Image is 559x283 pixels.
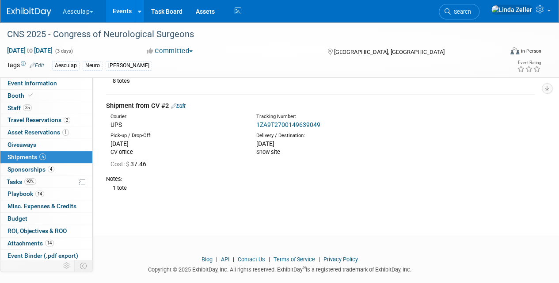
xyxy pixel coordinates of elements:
[0,102,92,114] a: Staff35
[8,141,36,148] span: Giveaways
[517,61,541,65] div: Event Rating
[214,256,220,262] span: |
[238,256,265,262] a: Contact Us
[231,256,236,262] span: |
[144,46,196,56] button: Committed
[110,139,243,148] div: [DATE]
[256,132,389,139] div: Delivery / Destination:
[8,92,34,99] span: Booth
[39,153,46,160] span: 5
[110,120,243,129] div: UPS
[106,101,535,110] div: Shipment from CV #2
[491,5,532,15] img: Linda Zeller
[0,164,92,176] a: Sponsorships4
[0,139,92,151] a: Giveaways
[0,151,92,163] a: Shipments5
[106,61,152,70] div: [PERSON_NAME]
[26,47,34,54] span: to
[8,227,67,234] span: ROI, Objectives & ROO
[59,260,75,272] td: Personalize Event Tab Strip
[256,113,426,120] div: Tracking Number:
[0,176,92,188] a: Tasks92%
[106,183,535,192] div: 1 tote
[30,62,44,69] a: Edit
[48,166,54,172] span: 4
[171,102,186,109] a: Edit
[4,27,496,42] div: CNS 2025 - Congress of Neurological Surgeons
[52,61,80,70] div: Aesculap
[28,93,33,98] i: Booth reservation complete
[64,117,70,123] span: 2
[8,116,70,123] span: Travel Reservations
[202,256,213,262] a: Blog
[8,240,54,247] span: Attachments
[256,121,320,128] a: 1ZA9T2700149639049
[510,47,519,54] img: Format-Inperson.png
[110,148,243,156] div: CV office
[7,8,51,16] img: ExhibitDay
[266,256,272,262] span: |
[323,256,358,262] a: Privacy Policy
[521,48,541,54] div: In-Person
[8,166,54,173] span: Sponsorships
[8,80,57,87] span: Event Information
[8,153,46,161] span: Shipments
[0,188,92,200] a: Playbook14
[334,49,444,55] span: [GEOGRAPHIC_DATA], [GEOGRAPHIC_DATA]
[0,126,92,138] a: Asset Reservations1
[83,61,103,70] div: Neuro
[23,104,32,111] span: 35
[451,8,471,15] span: Search
[8,203,76,210] span: Misc. Expenses & Credits
[439,4,479,19] a: Search
[0,213,92,225] a: Budget
[0,114,92,126] a: Travel Reservations2
[0,77,92,89] a: Event Information
[256,148,389,156] div: Show site
[463,46,541,59] div: Event Format
[75,260,93,272] td: Toggle Event Tabs
[256,139,389,148] div: [DATE]
[106,175,535,183] div: Notes:
[106,76,535,85] div: 8 totes
[45,240,54,246] span: 14
[7,178,36,185] span: Tasks
[24,178,36,185] span: 92%
[54,48,73,54] span: (3 days)
[7,61,44,71] td: Tags
[110,160,130,167] span: Cost: $
[316,256,322,262] span: |
[274,256,315,262] a: Terms of Service
[8,252,78,259] span: Event Binder (.pdf export)
[62,129,69,136] span: 1
[35,191,44,197] span: 14
[0,200,92,212] a: Misc. Expenses & Credits
[8,215,27,222] span: Budget
[7,46,53,54] span: [DATE] [DATE]
[0,225,92,237] a: ROI, Objectives & ROO
[8,190,44,197] span: Playbook
[110,113,243,120] div: Courier:
[8,104,32,111] span: Staff
[0,237,92,249] a: Attachments14
[110,160,150,167] span: 37.46
[303,265,306,270] sup: ®
[0,90,92,102] a: Booth
[8,129,69,136] span: Asset Reservations
[0,250,92,262] a: Event Binder (.pdf export)
[110,132,243,139] div: Pick-up / Drop-Off:
[221,256,229,262] a: API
